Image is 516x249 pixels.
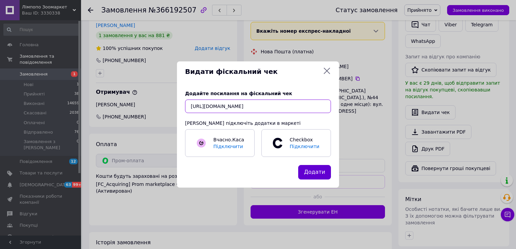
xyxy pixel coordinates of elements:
[185,120,331,127] div: [PERSON_NAME] підключіть додатки в маркеті
[290,144,319,149] span: Підключити
[185,67,320,77] span: Видати фіскальний чек
[261,129,331,157] a: CheckboxПідключити
[185,91,292,96] span: Додайте посилання на фіскальний чек
[185,100,331,113] input: URL чека
[298,165,331,179] button: Додати
[213,137,244,142] span: Вчасно.Каса
[185,129,255,157] a: Вчасно.КасаПідключити
[286,136,324,150] span: Checkbox
[213,144,243,149] span: Підключити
